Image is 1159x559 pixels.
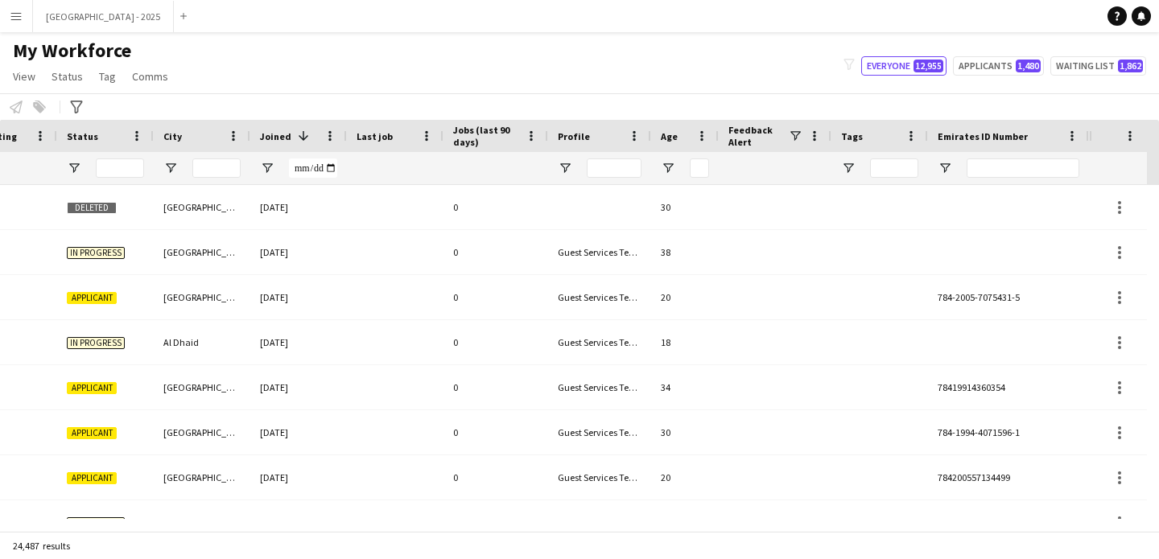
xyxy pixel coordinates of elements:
[67,382,117,394] span: Applicant
[67,97,86,117] app-action-btn: Advanced filters
[443,410,548,454] div: 0
[154,365,250,409] div: [GEOGRAPHIC_DATA]
[250,320,347,364] div: [DATE]
[154,275,250,319] div: [GEOGRAPHIC_DATA], alain
[1050,56,1146,76] button: Waiting list1,862
[154,455,250,499] div: [GEOGRAPHIC_DATA]
[938,161,952,175] button: Open Filter Menu
[67,427,117,439] span: Applicant
[1118,60,1143,72] span: 1,862
[67,337,125,349] span: In progress
[938,291,1020,303] span: 784-2005-7075431-5
[651,500,719,545] div: 20
[841,130,863,142] span: Tags
[690,158,709,178] input: Age Filter Input
[443,230,548,274] div: 0
[154,320,250,364] div: Al Dhaid
[45,66,89,87] a: Status
[250,455,347,499] div: [DATE]
[651,185,719,229] div: 30
[13,39,131,63] span: My Workforce
[67,517,125,529] span: In progress
[651,275,719,319] div: 20
[548,275,651,319] div: Guest Services Team
[260,161,274,175] button: Open Filter Menu
[99,69,116,84] span: Tag
[1016,60,1041,72] span: 1,480
[914,60,943,72] span: 12,955
[967,158,1079,178] input: Emirates ID Number Filter Input
[861,56,947,76] button: Everyone12,955
[67,161,81,175] button: Open Filter Menu
[250,185,347,229] div: [DATE]
[443,275,548,319] div: 0
[558,161,572,175] button: Open Filter Menu
[938,426,1020,438] span: 784-1994-4071596-1
[870,158,918,178] input: Tags Filter Input
[661,161,675,175] button: Open Filter Menu
[52,69,83,84] span: Status
[443,185,548,229] div: 0
[728,124,788,148] span: Feedback Alert
[443,500,548,545] div: 0
[548,410,651,454] div: Guest Services Team
[558,130,590,142] span: Profile
[357,130,393,142] span: Last job
[192,158,241,178] input: City Filter Input
[938,471,1010,483] span: 784200557134499
[938,381,1005,393] span: 78419914360354
[548,500,651,545] div: Guest Services Team
[250,365,347,409] div: [DATE]
[154,185,250,229] div: [GEOGRAPHIC_DATA]
[651,455,719,499] div: 20
[126,66,175,87] a: Comms
[67,130,98,142] span: Status
[651,230,719,274] div: 38
[260,130,291,142] span: Joined
[67,247,125,259] span: In progress
[443,455,548,499] div: 0
[661,130,678,142] span: Age
[453,124,519,148] span: Jobs (last 90 days)
[443,365,548,409] div: 0
[67,472,117,484] span: Applicant
[132,69,168,84] span: Comms
[651,320,719,364] div: 18
[93,66,122,87] a: Tag
[953,56,1044,76] button: Applicants1,480
[33,1,174,32] button: [GEOGRAPHIC_DATA] - 2025
[548,365,651,409] div: Guest Services Team
[67,202,117,214] span: Deleted
[163,161,178,175] button: Open Filter Menu
[6,66,42,87] a: View
[154,500,250,545] div: [GEOGRAPHIC_DATA]
[250,275,347,319] div: [DATE]
[163,130,182,142] span: City
[13,69,35,84] span: View
[250,410,347,454] div: [DATE]
[67,292,117,304] span: Applicant
[938,130,1028,142] span: Emirates ID Number
[587,158,641,178] input: Profile Filter Input
[250,500,347,545] div: [DATE]
[443,320,548,364] div: 0
[548,320,651,364] div: Guest Services Team
[651,410,719,454] div: 30
[154,410,250,454] div: [GEOGRAPHIC_DATA]
[250,230,347,274] div: [DATE]
[289,158,337,178] input: Joined Filter Input
[96,158,144,178] input: Status Filter Input
[154,230,250,274] div: [GEOGRAPHIC_DATA]
[548,230,651,274] div: Guest Services Team
[651,365,719,409] div: 34
[548,455,651,499] div: Guest Services Team
[841,161,856,175] button: Open Filter Menu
